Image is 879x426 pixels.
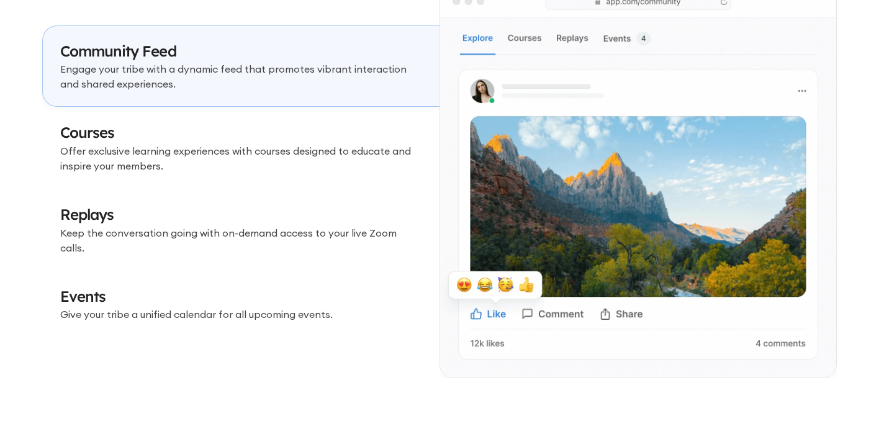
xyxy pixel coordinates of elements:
[60,41,422,62] h3: Community Feed
[60,204,422,225] h3: Replays
[60,61,422,91] p: Engage your tribe with a dynamic feed that promotes vibrant interaction and shared experiences.
[60,122,422,143] h3: Courses
[60,286,422,307] h3: Events
[60,143,422,173] p: Offer exclusive learning experiences with courses designed to educate and inspire your members.
[60,307,422,322] p: Give your tribe a unified calendar for all upcoming events.
[60,225,422,255] p: Keep the conversation going with on-demand access to your live Zoom calls.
